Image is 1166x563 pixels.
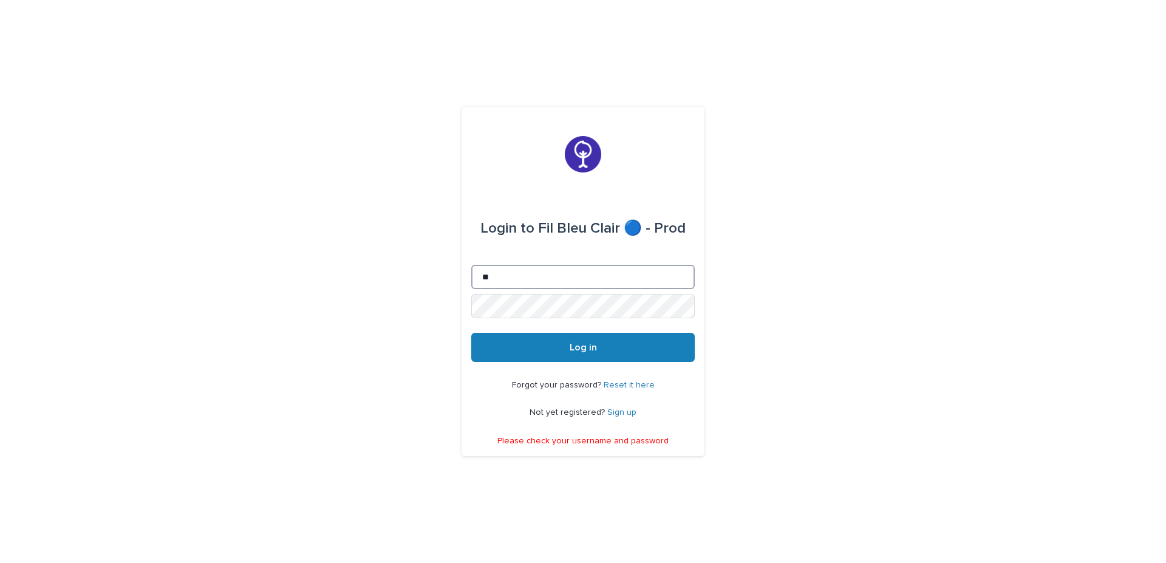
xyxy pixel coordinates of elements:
span: Forgot your password? [512,381,604,389]
span: Login to [480,221,534,236]
p: Please check your username and password [497,436,669,446]
a: Sign up [607,408,636,417]
span: Not yet registered? [530,408,607,417]
img: JzSyWMYZRrOrwMBeQwjA [565,136,601,172]
div: Fil Bleu Clair 🔵 - Prod [480,211,686,245]
button: Log in [471,333,695,362]
a: Reset it here [604,381,655,389]
span: Log in [570,343,597,352]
